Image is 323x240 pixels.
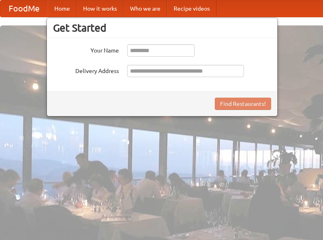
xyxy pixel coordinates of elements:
[123,0,167,17] a: Who we are
[77,0,123,17] a: How it works
[167,0,216,17] a: Recipe videos
[48,0,77,17] a: Home
[0,0,48,17] a: FoodMe
[53,65,119,75] label: Delivery Address
[215,98,271,110] button: Find Restaurants!
[53,44,119,55] label: Your Name
[53,22,271,34] h3: Get Started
